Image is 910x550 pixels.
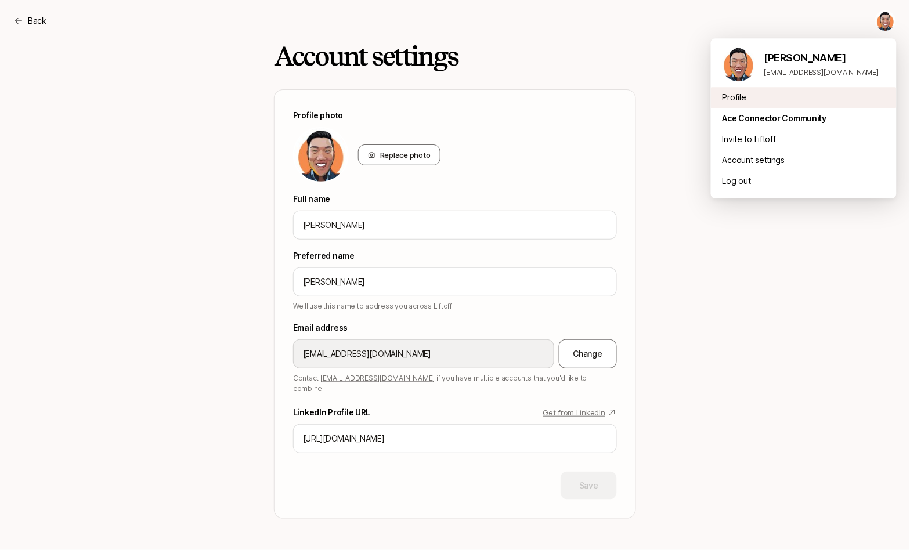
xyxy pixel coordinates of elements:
p: [PERSON_NAME] [764,50,887,66]
p: [EMAIL_ADDRESS][DOMAIN_NAME] [764,67,887,78]
div: Profile [711,87,897,108]
div: Log out [711,171,897,191]
img: Rick Chen [721,46,756,81]
div: Invite to Liftoff [711,129,897,150]
div: Ace Connector Community [711,108,897,129]
div: Account settings [711,150,897,171]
